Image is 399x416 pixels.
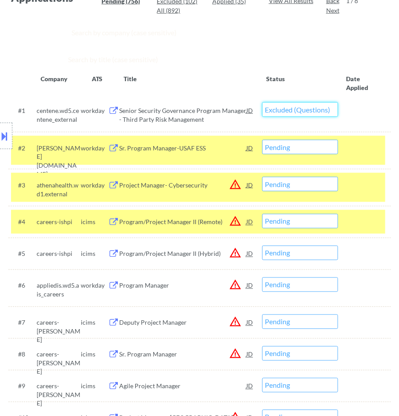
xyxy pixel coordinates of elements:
div: #5 [18,250,30,259]
div: #4 [18,218,30,227]
div: JD [245,277,254,293]
div: #8 [18,350,30,359]
div: careers-[PERSON_NAME] [37,319,81,345]
div: icims [81,382,108,391]
div: icims [81,250,108,259]
div: Date Applied [346,75,380,92]
div: JD [245,378,254,394]
input: Search by title (case sensitive) [63,49,273,70]
button: warning_amber [229,316,241,328]
div: workday [81,281,108,290]
div: Program/Project Manager II (Hybrid) [119,250,246,259]
div: #7 [18,319,30,327]
div: careers-ishpi [37,250,81,259]
div: JD [245,214,254,230]
div: JD [245,177,254,193]
div: Title [124,75,258,83]
div: Status [267,71,334,86]
div: careers-[PERSON_NAME] [37,350,81,376]
div: All (892) [157,6,201,15]
div: Program Manager [119,281,246,290]
div: appliedis.wd5.ais_careers [37,281,81,299]
button: warning_amber [229,215,241,228]
div: #6 [18,281,30,290]
div: Senior Security Governance Program Manager - Third Party Risk Management [119,106,246,124]
button: warning_amber [229,247,241,259]
div: JD [245,346,254,362]
div: JD [245,102,254,118]
input: Search by company (case sensitive) [67,22,265,43]
div: icims [81,218,108,227]
div: Program/Project Manager II (Remote) [119,218,246,227]
div: #9 [18,382,30,391]
div: Sr. Program Manager-USAF ESS [119,144,246,153]
div: Next [326,6,340,15]
div: Project Manager- Cybersecurity [119,181,246,190]
button: warning_amber [229,178,241,191]
div: icims [81,319,108,327]
div: JD [245,140,254,156]
div: Agile Project Manager [119,382,246,391]
div: Sr. Program Manager [119,350,246,359]
div: JD [245,315,254,330]
button: warning_amber [229,279,241,291]
div: careers-ishpi [37,218,81,227]
div: icims [81,350,108,359]
button: warning_amber [229,348,241,360]
div: careers-[PERSON_NAME] [37,382,81,408]
div: Deputy Project Manager [119,319,246,327]
div: JD [245,246,254,262]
